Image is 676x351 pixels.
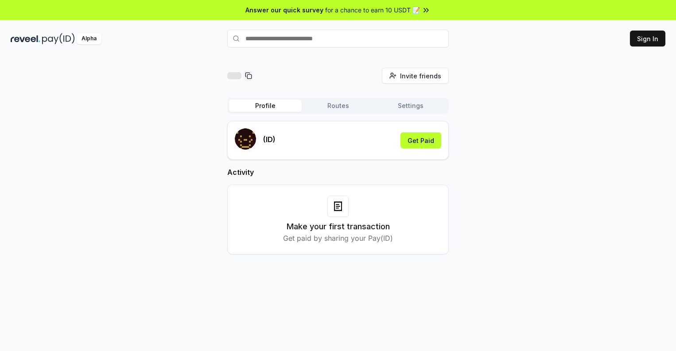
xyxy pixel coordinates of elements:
img: reveel_dark [11,33,40,44]
button: Get Paid [400,132,441,148]
h2: Activity [227,167,449,177]
p: Get paid by sharing your Pay(ID) [283,233,393,243]
button: Settings [374,100,447,112]
button: Invite friends [382,68,449,84]
button: Sign In [630,31,665,46]
span: Answer our quick survey [245,5,323,15]
button: Profile [229,100,302,112]
span: Invite friends [400,71,441,81]
h3: Make your first transaction [287,220,390,233]
p: (ID) [263,134,276,145]
div: Alpha [77,33,101,44]
span: for a chance to earn 10 USDT 📝 [325,5,420,15]
button: Routes [302,100,374,112]
img: pay_id [42,33,75,44]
